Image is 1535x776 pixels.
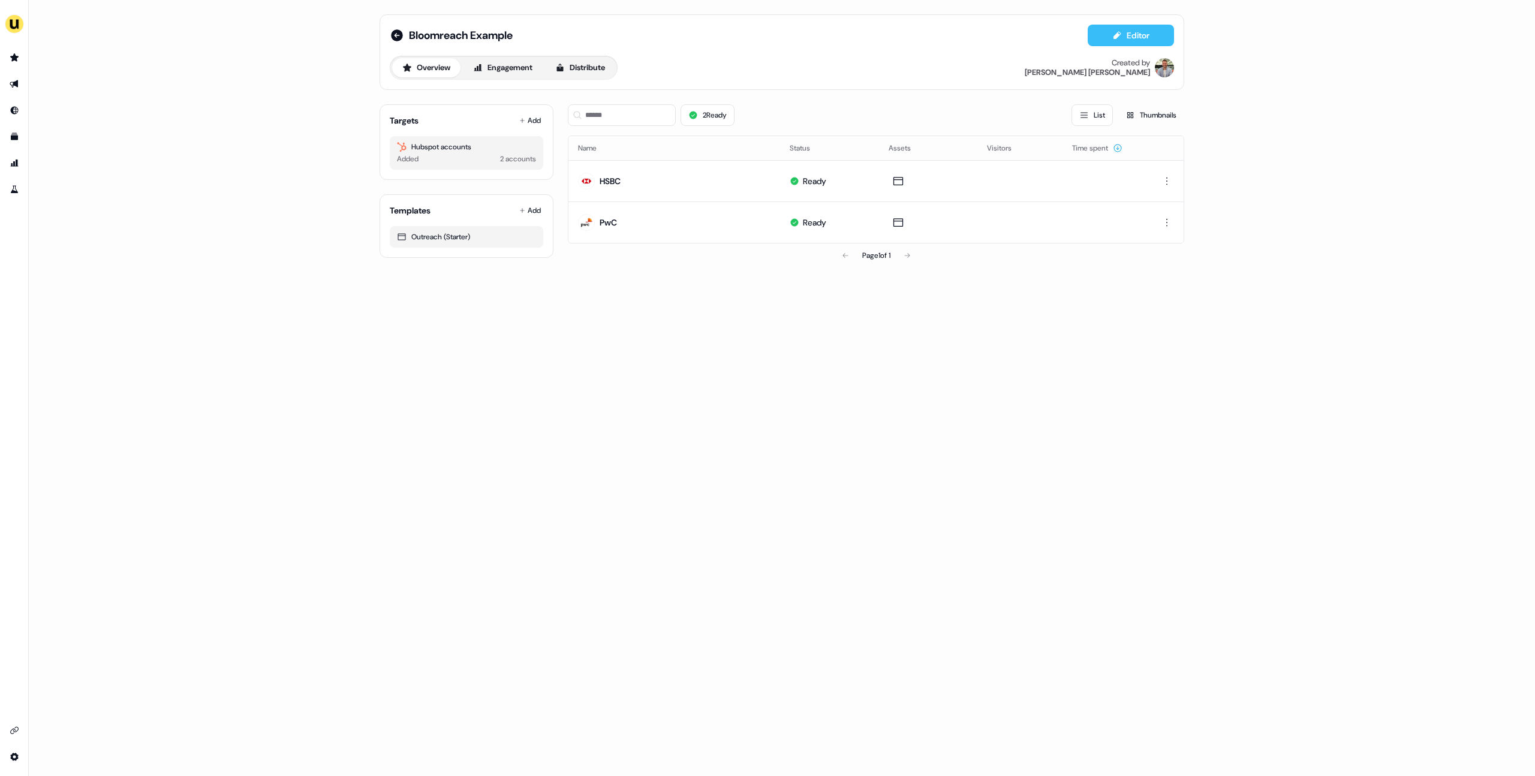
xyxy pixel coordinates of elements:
[5,74,24,94] a: Go to outbound experience
[517,112,543,129] button: Add
[397,153,419,165] div: Added
[803,216,826,228] div: Ready
[5,48,24,67] a: Go to prospects
[803,175,826,187] div: Ready
[397,231,536,243] div: Outreach (Starter)
[390,115,419,127] div: Targets
[5,180,24,199] a: Go to experiments
[862,249,890,261] div: Page 1 of 1
[5,721,24,740] a: Go to integrations
[600,216,617,228] div: PwC
[5,101,24,120] a: Go to Inbound
[500,153,536,165] div: 2 accounts
[600,175,621,187] div: HSBC
[1088,31,1174,43] a: Editor
[1025,68,1150,77] div: [PERSON_NAME] [PERSON_NAME]
[5,747,24,766] a: Go to integrations
[1118,104,1184,126] button: Thumbnails
[578,137,611,159] button: Name
[1088,25,1174,46] button: Editor
[879,136,978,160] th: Assets
[1155,58,1174,77] img: Oliver
[390,204,431,216] div: Templates
[1072,104,1113,126] button: List
[5,127,24,146] a: Go to templates
[1112,58,1150,68] div: Created by
[463,58,543,77] button: Engagement
[409,28,513,43] span: Bloomreach Example
[397,141,536,153] div: Hubspot accounts
[987,137,1026,159] button: Visitors
[392,58,460,77] button: Overview
[1072,137,1122,159] button: Time spent
[5,154,24,173] a: Go to attribution
[681,104,735,126] button: 2Ready
[545,58,615,77] button: Distribute
[790,137,824,159] button: Status
[517,202,543,219] button: Add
